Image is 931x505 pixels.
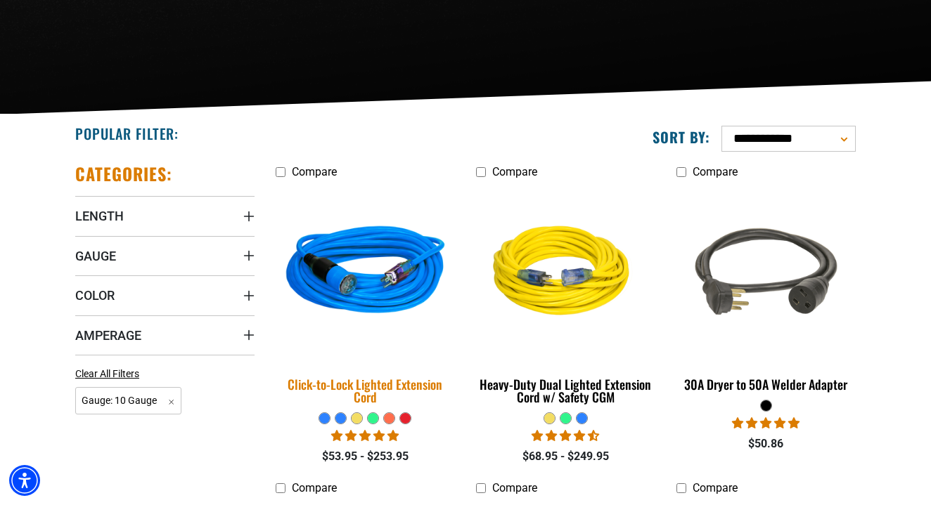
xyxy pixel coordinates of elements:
a: black 30A Dryer to 50A Welder Adapter [676,185,856,399]
span: 5.00 stars [732,417,800,430]
span: 4.64 stars [532,429,599,442]
div: $50.86 [676,435,856,452]
div: Heavy-Duty Dual Lighted Extension Cord w/ Safety CGM [476,378,655,403]
span: Color [75,287,115,303]
a: yellow Heavy-Duty Dual Lighted Extension Cord w/ Safety CGM [476,185,655,412]
summary: Gauge [75,236,255,275]
div: 30A Dryer to 50A Welder Adapter [676,378,856,391]
h2: Categories: [75,163,172,185]
span: Compare [693,481,738,494]
img: black [677,192,854,354]
summary: Length [75,196,255,235]
div: $53.95 - $253.95 [276,448,455,465]
span: Gauge [75,248,116,264]
div: Accessibility Menu [9,465,40,496]
h2: Popular Filter: [75,124,179,143]
span: Compare [492,481,537,494]
a: Gauge: 10 Gauge [75,393,181,407]
span: Gauge: 10 Gauge [75,387,181,414]
a: blue Click-to-Lock Lighted Extension Cord [276,185,455,412]
div: Click-to-Lock Lighted Extension Cord [276,378,455,403]
summary: Amperage [75,315,255,355]
span: Compare [492,165,537,178]
span: Length [75,208,124,224]
summary: Color [75,275,255,315]
label: Sort by: [653,128,710,146]
div: $68.95 - $249.95 [476,448,655,465]
img: blue [267,183,464,363]
span: Compare [292,481,337,494]
span: Amperage [75,327,141,343]
img: yellow [477,192,654,354]
span: 4.87 stars [331,429,399,442]
span: Compare [693,165,738,178]
a: Clear All Filters [75,367,145,381]
span: Compare [292,165,337,178]
span: Clear All Filters [75,368,139,379]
